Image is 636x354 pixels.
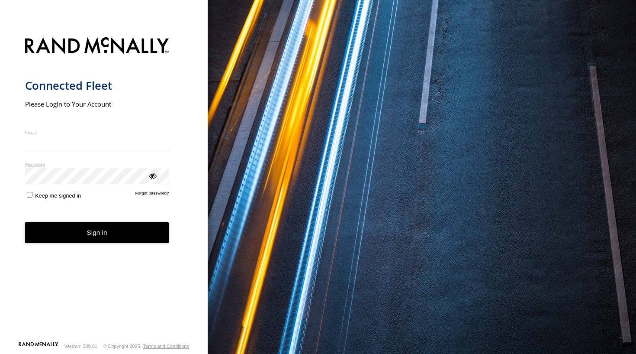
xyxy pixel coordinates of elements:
[64,344,97,349] div: Version: 309.01
[35,192,81,199] span: Keep me signed in
[19,342,58,351] a: Visit our Website
[25,100,169,108] h2: Please Login to Your Account
[25,162,169,168] label: Password
[135,191,169,199] a: Forgot password?
[27,192,32,198] input: Keep me signed in
[103,344,189,349] div: © Copyright 2025 -
[25,36,169,58] img: Rand McNally
[25,78,169,93] h1: Connected Fleet
[25,222,169,244] button: Sign in
[148,171,157,180] div: ViewPassword
[25,32,183,341] form: main
[25,129,169,136] label: Email
[143,344,189,349] a: Terms and Conditions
